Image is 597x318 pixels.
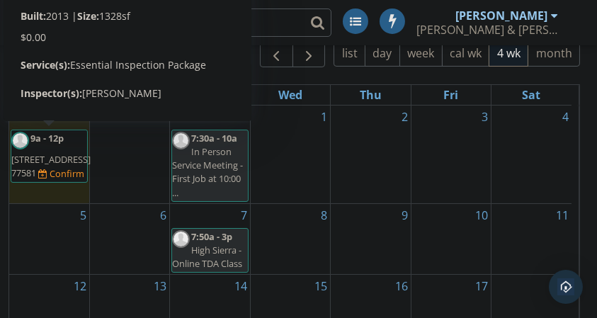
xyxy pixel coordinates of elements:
[312,275,330,297] a: Go to October 15, 2025
[172,244,242,270] span: High Sierra - Online TDA Class
[48,8,331,37] input: Search everything...
[491,106,572,203] td: Go to October 4, 2025
[260,38,293,67] button: Previous
[232,275,250,297] a: Go to October 14, 2025
[89,106,169,203] td: Go to September 29, 2025
[399,204,411,227] a: Go to October 9, 2025
[11,132,29,149] img: default-user-f0147aede5fd5fa78ca7ade42f37bd4542148d508eef1c3d3ea960f66861d68b.jpg
[151,275,169,297] a: Go to October 13, 2025
[520,85,544,105] a: Saturday
[197,85,223,105] a: Tuesday
[472,204,491,227] a: Go to October 10, 2025
[442,39,490,67] button: cal wk
[170,203,250,275] td: Go to October 7, 2025
[559,106,572,128] a: Go to October 4, 2025
[11,132,91,179] a: 9a - 12p [STREET_ADDRESS] 77581
[30,7,61,38] img: The Best Home Inspection Software - Spectora
[491,203,572,275] td: Go to October 11, 2025
[275,85,305,105] a: Wednesday
[472,275,491,297] a: Go to October 17, 2025
[365,39,400,67] button: day
[11,153,91,179] span: [STREET_ADDRESS] 77581
[318,106,330,128] a: Go to October 1, 2025
[172,230,190,248] img: default-user-f0147aede5fd5fa78ca7ade42f37bd4542148d508eef1c3d3ea960f66861d68b.jpg
[440,85,461,105] a: Friday
[455,8,547,23] div: [PERSON_NAME]
[8,39,152,67] h2: [DATE] – [DATE]
[191,132,237,144] span: 7:30a - 10a
[71,106,89,128] a: Go to September 28, 2025
[357,85,385,105] a: Thursday
[549,270,583,304] div: Open Intercom Messenger
[411,203,491,275] td: Go to October 10, 2025
[489,39,528,67] button: 4 wk
[334,39,365,67] button: list
[170,106,250,203] td: Go to September 30, 2025
[9,106,89,203] td: Go to September 28, 2025
[35,85,63,105] a: Sunday
[392,275,411,297] a: Go to October 16, 2025
[250,106,330,203] td: Go to October 1, 2025
[89,203,169,275] td: Go to October 6, 2025
[30,132,64,144] span: 9a - 12p
[479,106,491,128] a: Go to October 3, 2025
[553,204,572,227] a: Go to October 11, 2025
[172,132,190,149] img: default-user-f0147aede5fd5fa78ca7ade42f37bd4542148d508eef1c3d3ea960f66861d68b.jpg
[200,39,251,67] button: [DATE]
[232,106,250,128] a: Go to September 30, 2025
[331,106,411,203] td: Go to October 2, 2025
[331,203,411,275] td: Go to October 9, 2025
[50,168,84,179] div: Confirm
[157,204,169,227] a: Go to October 6, 2025
[250,203,330,275] td: Go to October 8, 2025
[71,275,89,297] a: Go to October 12, 2025
[114,85,145,105] a: Monday
[30,19,187,49] a: SPECTORA
[411,106,491,203] td: Go to October 3, 2025
[191,230,232,243] span: 7:50a - 3p
[416,23,558,37] div: Bryan & Bryan Inspections
[292,38,326,67] button: Next
[151,106,169,128] a: Go to September 29, 2025
[399,106,411,128] a: Go to October 2, 2025
[38,167,84,181] a: Confirm
[9,203,89,275] td: Go to October 5, 2025
[238,204,250,227] a: Go to October 7, 2025
[77,204,89,227] a: Go to October 5, 2025
[318,204,330,227] a: Go to October 8, 2025
[399,39,443,67] button: week
[172,145,243,199] span: In Person Service Meeting - First Job at 10:00 ...
[11,130,88,183] a: 9a - 12p [STREET_ADDRESS] 77581 Confirm
[528,39,580,67] button: month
